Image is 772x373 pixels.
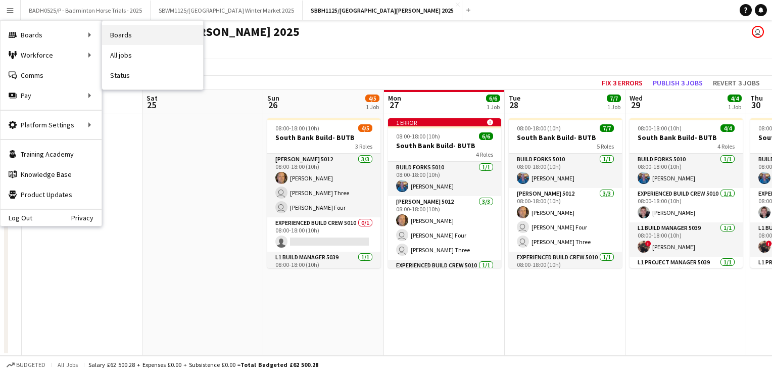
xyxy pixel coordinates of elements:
h3: South Bank Build- BUTB [509,133,622,142]
a: Log Out [1,214,32,222]
h3: South Bank Build- BUTB [388,141,501,150]
span: 27 [387,99,401,111]
span: 4/4 [728,95,742,102]
span: 26 [266,99,279,111]
span: 08:00-18:00 (10h) [275,124,319,132]
span: Total Budgeted £62 500.28 [240,361,318,368]
button: Publish 3 jobs [649,76,707,89]
app-card-role: Experienced Build Crew 50101/108:00-18:00 (10h) [509,252,622,286]
a: All jobs [102,45,203,65]
span: 30 [749,99,763,111]
span: 08:00-18:00 (10h) [396,132,440,140]
app-card-role: [PERSON_NAME] 50123/308:00-18:00 (10h)[PERSON_NAME] [PERSON_NAME] Four [PERSON_NAME] Three [388,196,501,260]
a: Boards [102,25,203,45]
app-card-role: Build Forks 50101/108:00-18:00 (10h)[PERSON_NAME] [388,162,501,196]
app-card-role: L1 Project Manager 50391/108:00-18:00 (10h) [630,257,743,291]
span: 4 Roles [476,151,493,158]
button: Budgeted [5,359,47,370]
span: Mon [388,94,401,103]
span: Sat [147,94,158,103]
button: Fix 3 errors [598,76,647,89]
span: 4/5 [365,95,379,102]
span: 4 Roles [717,143,735,150]
div: Pay [1,85,102,106]
div: Workforce [1,45,102,65]
span: 28 [507,99,520,111]
app-job-card: 1 error 08:00-18:00 (10h)6/6South Bank Build- BUTB4 RolesBuild Forks 50101/108:00-18:00 (10h)[PER... [388,118,501,268]
div: 1 Job [607,103,620,111]
app-card-role: Experienced Build Crew 50101/1 [388,260,501,294]
span: 3 Roles [355,143,372,150]
a: Knowledge Base [1,164,102,184]
a: Comms [1,65,102,85]
span: Wed [630,94,643,103]
app-card-role: [PERSON_NAME] 50123/308:00-18:00 (10h)[PERSON_NAME] [PERSON_NAME] Four [PERSON_NAME] Three [509,188,622,252]
button: Revert 3 jobs [709,76,764,89]
span: ! [766,241,772,247]
button: SBBH1125/[GEOGRAPHIC_DATA][PERSON_NAME] 2025 [303,1,462,20]
app-card-role: Experienced Build Crew 50101/108:00-18:00 (10h)[PERSON_NAME] [630,188,743,222]
app-job-card: 08:00-18:00 (10h)4/5South Bank Build- BUTB3 Roles[PERSON_NAME] 50123/308:00-18:00 (10h)[PERSON_NA... [267,118,380,268]
span: 6/6 [486,95,500,102]
div: 1 error [388,118,501,126]
span: Budgeted [16,361,45,368]
app-user-avatar: Grace Shorten [752,26,764,38]
h3: South Bank Build- BUTB [267,133,380,142]
div: 1 Job [366,103,379,111]
span: 5 Roles [597,143,614,150]
app-job-card: 08:00-18:00 (10h)4/4South Bank Build- BUTB4 RolesBuild Forks 50101/108:00-18:00 (10h)[PERSON_NAME... [630,118,743,268]
span: 08:00-18:00 (10h) [517,124,561,132]
button: BADH0525/P - Badminton Horse Trials - 2025 [21,1,151,20]
span: 6/6 [479,132,493,140]
span: Thu [750,94,763,103]
app-job-card: 08:00-18:00 (10h)7/7South Bank Build- BUTB5 RolesBuild Forks 50101/108:00-18:00 (10h)[PERSON_NAME... [509,118,622,268]
span: 7/7 [607,95,621,102]
span: Tue [509,94,520,103]
a: Product Updates [1,184,102,205]
span: 7/7 [600,124,614,132]
button: SBWM1125/[GEOGRAPHIC_DATA] Winter Market 2025 [151,1,303,20]
span: 4/5 [358,124,372,132]
span: 29 [628,99,643,111]
div: 1 Job [728,103,741,111]
span: 4/4 [720,124,735,132]
span: 25 [145,99,158,111]
span: All jobs [56,361,80,368]
a: Status [102,65,203,85]
app-card-role: L1 Build Manager 50391/108:00-18:00 (10h)![PERSON_NAME] [630,222,743,257]
div: Salary £62 500.28 + Expenses £0.00 + Subsistence £0.00 = [88,361,318,368]
div: Boards [1,25,102,45]
app-card-role: Build Forks 50101/108:00-18:00 (10h)[PERSON_NAME] [509,154,622,188]
h3: South Bank Build- BUTB [630,133,743,142]
span: ! [645,241,651,247]
app-card-role: [PERSON_NAME] 50123/308:00-18:00 (10h)[PERSON_NAME] [PERSON_NAME] Three [PERSON_NAME] Four [267,154,380,217]
a: Privacy [71,214,102,222]
app-card-role: Experienced Build Crew 50100/108:00-18:00 (10h) [267,217,380,252]
a: Training Academy [1,144,102,164]
app-card-role: L1 Build Manager 50391/108:00-18:00 (10h) [267,252,380,286]
span: Sun [267,94,279,103]
app-card-role: Build Forks 50101/108:00-18:00 (10h)[PERSON_NAME] [630,154,743,188]
div: 1 Job [487,103,500,111]
div: Platform Settings [1,115,102,135]
span: 08:00-18:00 (10h) [638,124,682,132]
